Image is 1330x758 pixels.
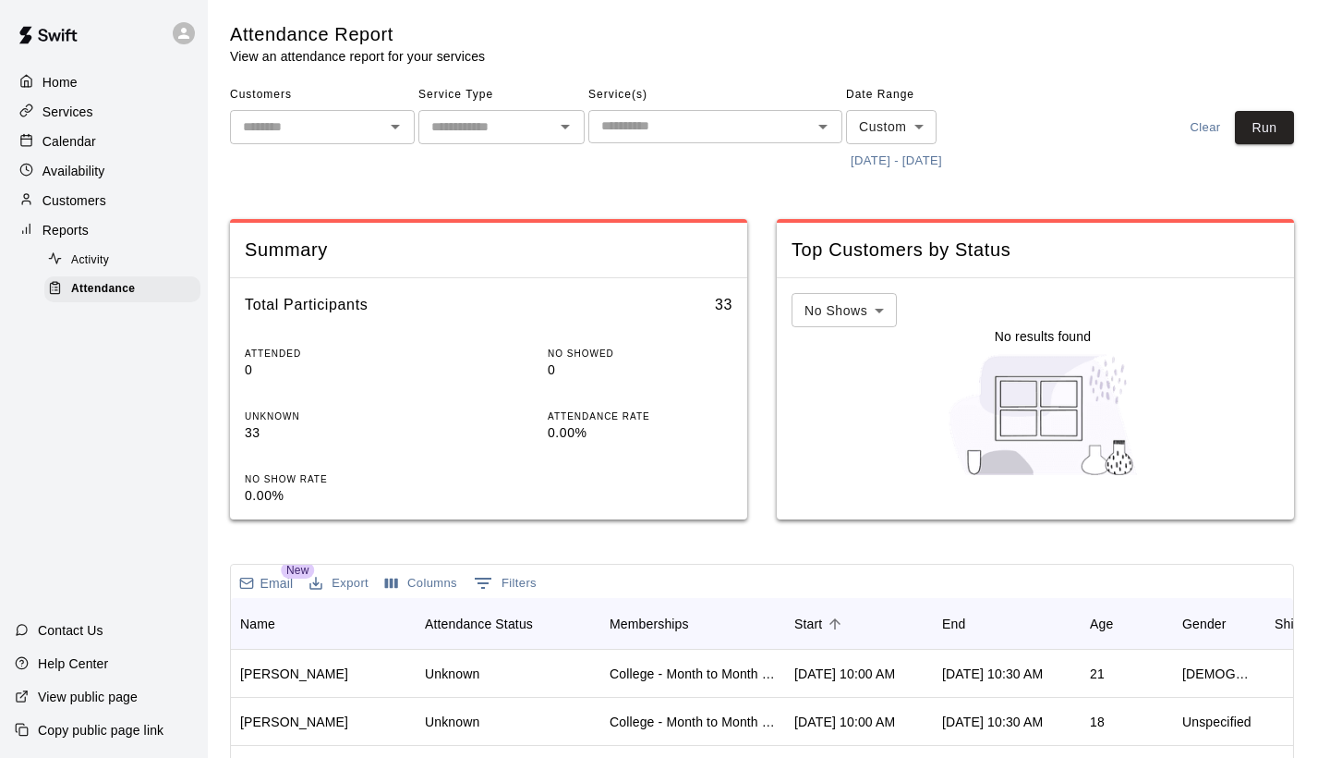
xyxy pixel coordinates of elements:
[15,187,193,214] a: Customers
[44,246,208,275] a: Activity
[1081,598,1173,650] div: Age
[42,103,93,121] p: Services
[715,293,732,317] h6: 33
[610,665,776,683] div: College - Month to Month Membership
[42,132,96,151] p: Calendar
[245,293,368,317] h6: Total Participants
[610,598,689,650] div: Memberships
[15,157,193,185] a: Availability
[240,713,348,731] div: Danny Watts
[305,569,373,598] button: Export
[794,713,895,731] div: Aug 12, 2025 at 10:00 AM
[235,570,297,596] button: Email
[15,98,193,126] a: Services
[416,598,600,650] div: Attendance Status
[785,598,933,650] div: Start
[846,147,947,176] button: [DATE] - [DATE]
[1235,111,1294,145] button: Run
[1090,665,1105,683] div: 21
[822,611,848,637] button: Sort
[240,665,348,683] div: Christopher Langsdorf
[933,598,1081,650] div: End
[42,73,78,92] p: Home
[382,114,408,140] button: Open
[42,221,89,239] p: Reports
[548,423,732,443] p: 0.00%
[418,80,585,110] span: Service Type
[1090,598,1113,650] div: Age
[846,80,1008,110] span: Date Range
[548,410,732,423] p: ATTENDANCE RATE
[942,713,1043,731] div: Aug 12, 2025 at 10:30 AM
[38,654,108,673] p: Help Center
[939,346,1147,484] img: Nothing to see here
[846,110,937,144] div: Custom
[231,598,416,650] div: Name
[425,713,479,731] div: Unknown
[942,598,965,650] div: End
[245,423,429,443] p: 33
[42,162,105,180] p: Availability
[15,68,193,96] a: Home
[810,114,836,140] button: Open
[995,327,1091,346] p: No results found
[260,574,294,593] p: Email
[425,598,533,650] div: Attendance Status
[230,47,485,66] p: View an attendance report for your services
[245,472,429,486] p: NO SHOW RATE
[15,128,193,155] a: Calendar
[792,238,1279,263] span: Top Customers by Status
[230,80,415,110] span: Customers
[588,80,842,110] span: Service(s)
[794,665,895,683] div: Aug 12, 2025 at 10:00 AM
[42,191,106,210] p: Customers
[245,238,732,263] span: Summary
[230,22,485,47] h5: Attendance Report
[38,688,138,706] p: View public page
[425,665,479,683] div: Unknown
[469,568,541,598] button: Show filters
[548,347,732,361] p: NO SHOWED
[71,251,109,270] span: Activity
[794,598,822,650] div: Start
[942,665,1043,683] div: Aug 12, 2025 at 10:30 AM
[245,347,429,361] p: ATTENDED
[600,598,785,650] div: Memberships
[1182,713,1251,731] div: Unspecified
[548,361,732,380] p: 0
[1176,111,1235,145] button: Clear
[38,721,163,740] p: Copy public page link
[792,293,897,327] div: No Shows
[1173,598,1265,650] div: Gender
[44,248,200,274] div: Activity
[281,562,314,579] span: New
[71,280,135,299] span: Attendance
[381,569,462,598] button: Select columns
[15,216,193,244] a: Reports
[1182,665,1256,683] div: Male
[610,713,776,731] div: College - Month to Month Membership
[44,275,208,303] a: Attendance
[1090,713,1105,731] div: 18
[38,621,103,640] p: Contact Us
[44,276,200,302] div: Attendance
[240,598,275,650] div: Name
[245,361,429,380] p: 0
[245,486,429,506] p: 0.00%
[245,410,429,423] p: UNKNOWN
[1182,598,1227,650] div: Gender
[552,114,578,140] button: Open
